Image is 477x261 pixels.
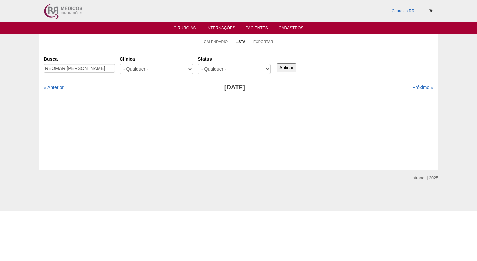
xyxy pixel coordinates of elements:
[174,26,196,31] a: Cirurgias
[236,39,246,44] a: Lista
[392,9,415,13] a: Cirurgias RR
[279,26,304,32] a: Cadastros
[120,56,193,62] label: Clínica
[198,56,271,62] label: Status
[44,85,64,90] a: « Anterior
[412,85,433,90] a: Próximo »
[137,83,332,92] h3: [DATE]
[246,26,268,32] a: Pacientes
[429,9,433,13] i: Sair
[206,26,235,32] a: Internações
[411,175,438,181] div: Intranet | 2025
[277,63,296,72] input: Aplicar
[253,39,273,44] a: Exportar
[204,39,228,44] a: Calendário
[44,56,115,62] label: Busca
[44,64,115,73] input: Digite os termos que você deseja procurar.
